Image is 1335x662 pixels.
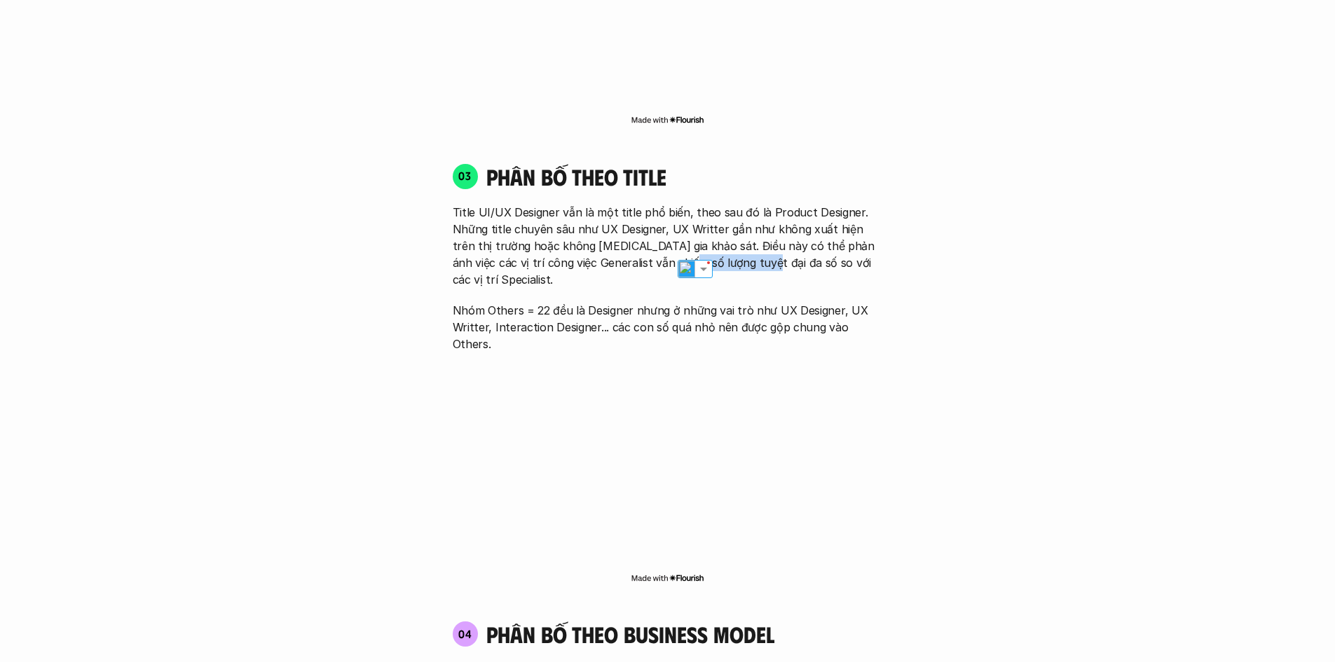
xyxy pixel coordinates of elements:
[453,204,883,288] p: Title UI/UX Designer vẫn là một title phổ biến, theo sau đó là Product Designer. Những title chuy...
[440,359,896,570] iframe: Interactive or visual content
[486,163,883,190] h4: phân bố theo title
[453,302,883,352] p: Nhóm Others = 22 đều là Designer nhưng ở những vai trò như UX Designer, UX Writter, Interaction D...
[631,114,704,125] img: Made with Flourish
[631,572,704,584] img: Made with Flourish
[458,170,472,181] p: 03
[486,621,774,647] h4: phân bố theo business model
[458,628,472,640] p: 04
